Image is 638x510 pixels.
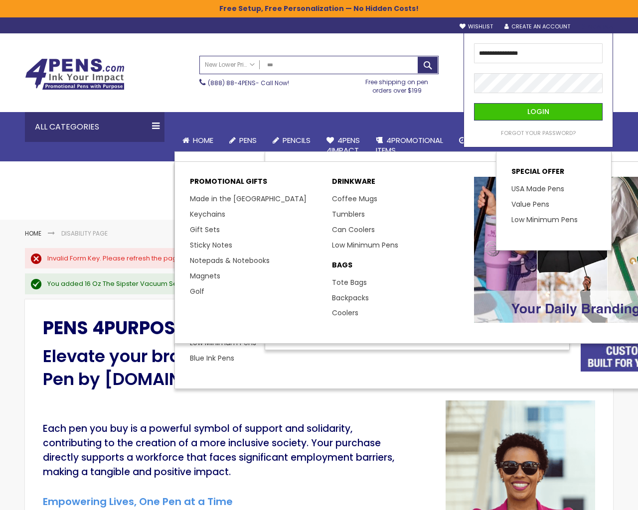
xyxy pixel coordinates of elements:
[332,225,375,235] a: Can Coolers
[190,225,220,235] a: Gift Sets
[25,229,41,238] a: Home
[504,23,570,30] a: Create an Account
[332,209,365,219] a: Tumblers
[25,58,125,90] img: 4Pens Custom Pens and Promotional Products
[332,240,398,250] a: Low Minimum Pens
[25,112,164,142] div: All Categories
[501,129,576,137] a: Forgot Your Password?
[190,209,225,219] a: Keychains
[511,199,549,209] a: Value Pens
[43,345,595,390] h4: Elevate your brand and Make a Difference with the Personalized Pen by [DOMAIN_NAME]!
[460,23,493,30] a: Wishlist
[190,194,307,204] a: Made in the [GEOGRAPHIC_DATA]
[527,107,549,117] span: Login
[332,308,358,318] a: Coolers
[580,23,613,31] div: Sign In
[355,74,439,94] div: Free shipping on pen orders over $199
[61,229,108,238] strong: Disability Page
[205,61,255,69] span: New Lower Prices
[332,260,464,275] p: BAGS
[190,286,204,296] a: Golf
[190,240,232,250] a: Sticky Notes
[239,135,257,145] span: Pens
[190,353,234,363] a: Blue Ink Pens
[332,177,464,191] p: DRINKWARE
[511,184,564,194] a: USA Made Pens
[501,129,576,137] span: Forgot Your Password?
[283,135,311,145] span: Pencils
[474,103,603,121] button: Login
[47,254,603,263] div: Invalid Form Key. Please refresh the page.
[200,56,260,73] a: New Lower Prices
[43,421,396,479] p: Each pen you buy is a powerful symbol of support and solidarity, contributing to the creation of ...
[376,135,443,155] span: 4PROMOTIONAL ITEMS
[326,135,360,155] span: 4Pens 4impact
[190,255,270,265] a: Notepads & Notebooks
[47,279,603,288] div: You added 16 Oz The Sipster Vacuum Sealed Tumbler with Silicone Rip to your shopping cart.
[208,79,289,87] span: - Call Now!
[43,319,595,337] h2: PENS 4PURPOSE
[190,338,256,348] a: Low Minimum Pens
[193,135,213,145] span: Home
[332,194,377,204] a: Coffee Mugs
[332,293,369,303] a: Backpacks
[190,271,220,281] a: Magnets
[511,167,596,181] p: SPECIAL OFFER
[332,277,367,287] a: Tote Bags
[43,494,396,509] h5: Empowering Lives, One Pen at a Time
[208,79,256,87] a: (888) 88-4PENS
[190,177,322,191] p: Promotional Gifts
[511,215,578,225] a: Low Minimum Pens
